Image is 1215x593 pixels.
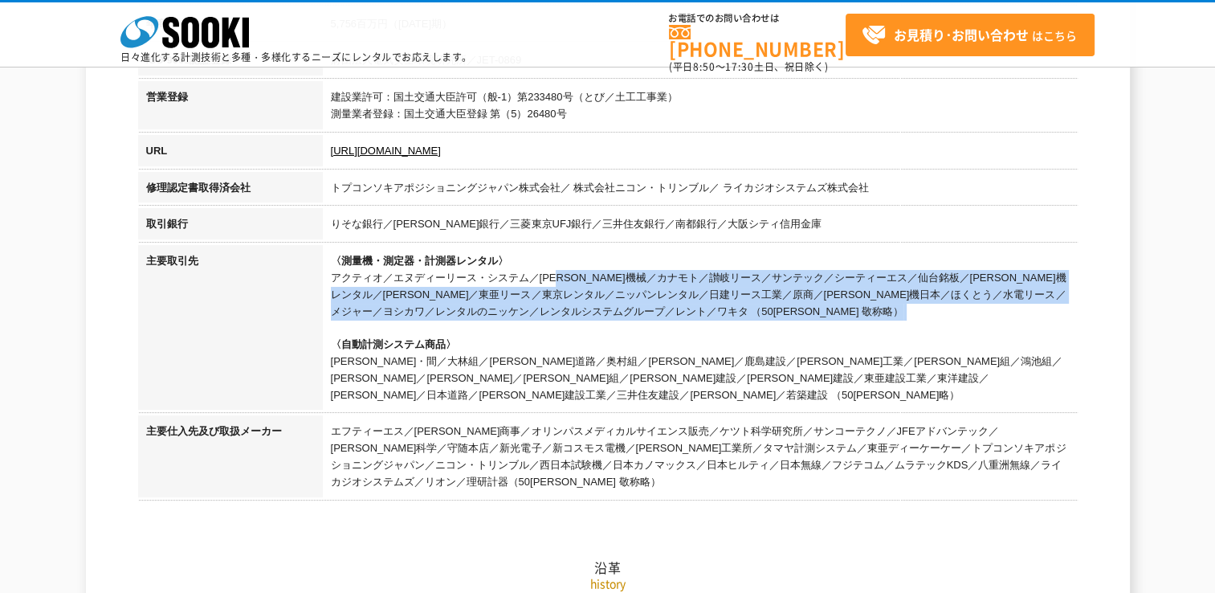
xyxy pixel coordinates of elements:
[138,399,1078,576] h2: 沿革
[138,245,323,415] th: 主要取引先
[323,81,1078,135] td: 建設業許可：国土交通大臣許可（般-1）第233480号（とび／土工工事業） 測量業者登録：国土交通大臣登録 第（5）26480号
[138,208,323,245] th: 取引銀行
[323,208,1078,245] td: りそな銀行／[PERSON_NAME]銀行／三菱東京UFJ銀行／三井住友銀行／南都銀行／大阪シティ信用金庫
[846,14,1095,56] a: お見積り･お問い合わせはこちら
[669,59,828,74] span: (平日 ～ 土日、祝日除く)
[693,59,716,74] span: 8:50
[138,575,1078,592] p: history
[862,23,1077,47] span: はこちら
[138,172,323,209] th: 修理認定書取得済会社
[669,25,846,58] a: [PHONE_NUMBER]
[894,25,1029,44] strong: お見積り･お問い合わせ
[138,135,323,172] th: URL
[331,255,508,267] span: 〈測量機・測定器・計測器レンタル〉
[331,338,456,350] span: 〈自動計測システム商品〉
[138,81,323,135] th: 営業登録
[331,145,441,157] a: [URL][DOMAIN_NAME]
[323,172,1078,209] td: トプコンソキアポジショニングジャパン株式会社／ 株式会社ニコン・トリンブル／ ライカジオシステムズ株式会社
[725,59,754,74] span: 17:30
[669,14,846,23] span: お電話でのお問い合わせは
[323,245,1078,415] td: アクティオ／エヌディーリース・システム／[PERSON_NAME]機械／カナモト／讃岐リース／サンテック／シーティーエス／仙台銘板／[PERSON_NAME]機レンタル／[PERSON_NAME...
[323,415,1078,502] td: エフティーエス／[PERSON_NAME]商事／オリンパスメディカルサイエンス販売／ケツト科学研究所／サンコーテクノ／JFEアドバンテック／[PERSON_NAME]科学／守随本店／新光電子／新...
[120,52,472,62] p: 日々進化する計測技術と多種・多様化するニーズにレンタルでお応えします。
